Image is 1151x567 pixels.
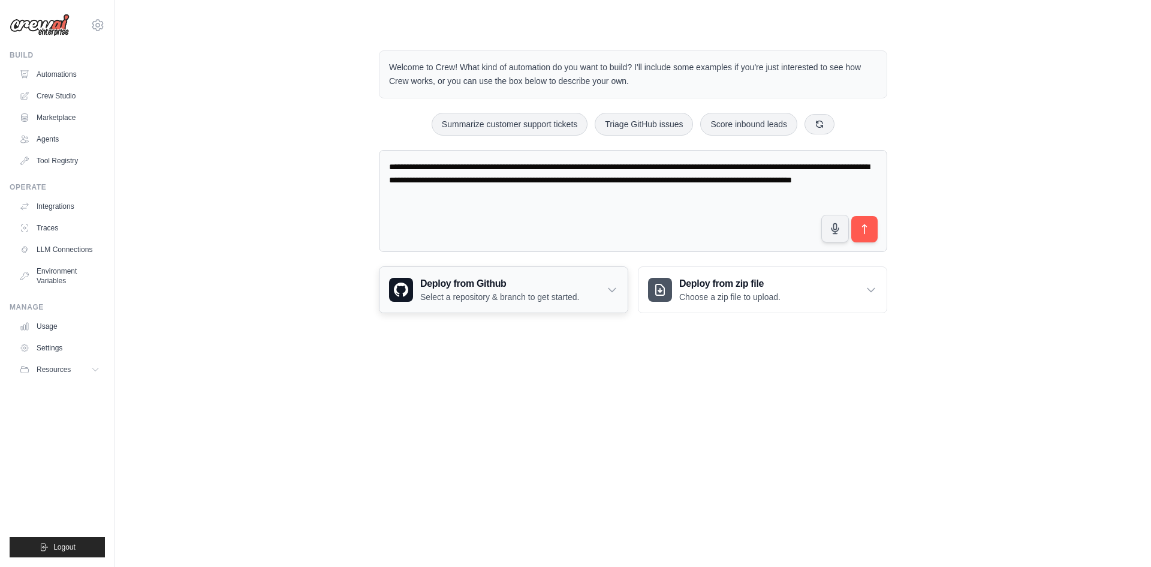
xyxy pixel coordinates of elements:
[595,113,693,136] button: Triage GitHub issues
[420,291,579,303] p: Select a repository & branch to get started.
[10,182,105,192] div: Operate
[10,537,105,557] button: Logout
[10,50,105,60] div: Build
[1091,509,1151,567] iframe: Chat Widget
[14,338,105,358] a: Settings
[700,113,797,136] button: Score inbound leads
[432,113,587,136] button: Summarize customer support tickets
[14,108,105,127] a: Marketplace
[14,65,105,84] a: Automations
[37,365,71,374] span: Resources
[14,130,105,149] a: Agents
[14,86,105,106] a: Crew Studio
[53,542,76,552] span: Logout
[420,277,579,291] h3: Deploy from Github
[14,218,105,238] a: Traces
[14,360,105,379] button: Resources
[14,240,105,259] a: LLM Connections
[679,291,781,303] p: Choose a zip file to upload.
[10,302,105,312] div: Manage
[10,14,70,37] img: Logo
[14,262,105,290] a: Environment Variables
[14,197,105,216] a: Integrations
[679,277,781,291] h3: Deploy from zip file
[14,317,105,336] a: Usage
[14,151,105,170] a: Tool Registry
[389,61,877,88] p: Welcome to Crew! What kind of automation do you want to build? I'll include some examples if you'...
